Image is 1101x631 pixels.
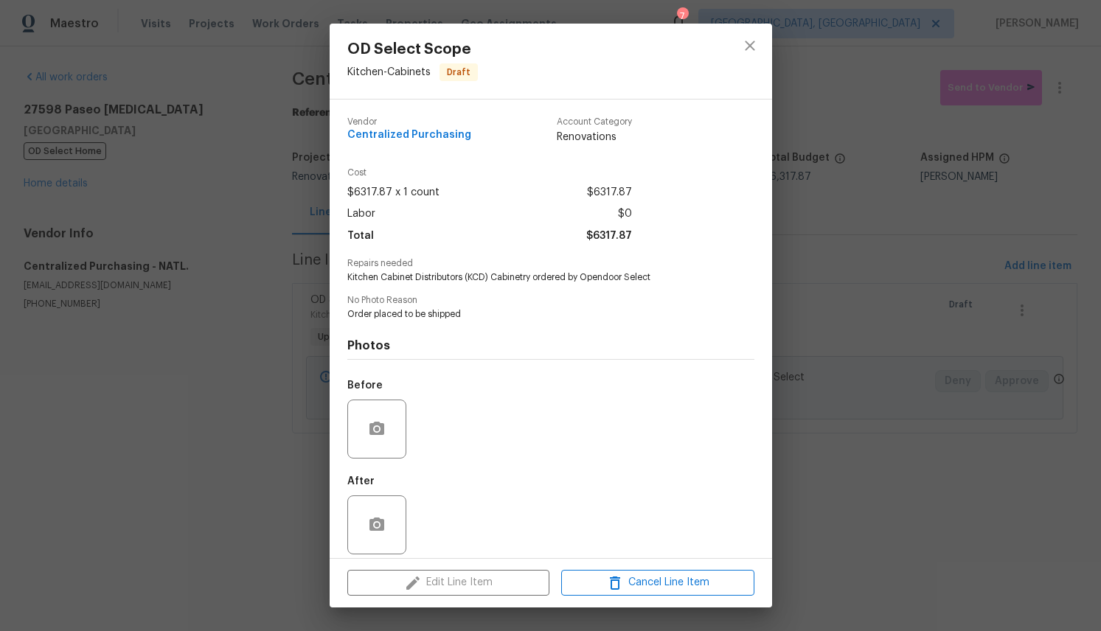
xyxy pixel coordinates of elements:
span: $0 [618,203,632,225]
button: Cancel Line Item [561,570,754,596]
span: $6317.87 x 1 count [347,182,440,203]
span: No Photo Reason [347,296,754,305]
h5: After [347,476,375,487]
span: Repairs needed [347,259,754,268]
span: Renovations [557,130,632,144]
span: Vendor [347,117,471,127]
span: $6317.87 [586,226,632,247]
h4: Photos [347,338,754,353]
span: Cost [347,168,632,178]
span: Kitchen - Cabinets [347,67,431,77]
span: Cancel Line Item [566,574,750,592]
span: Account Category [557,117,632,127]
button: close [732,28,768,63]
div: 7 [677,9,687,24]
span: Centralized Purchasing [347,130,471,141]
span: Kitchen Cabinet Distributors (KCD) Cabinetry ordered by Opendoor Select [347,271,714,284]
span: Total [347,226,374,247]
span: $6317.87 [587,182,632,203]
h5: Before [347,380,383,391]
span: Draft [441,65,476,80]
span: Labor [347,203,375,225]
span: OD Select Scope [347,41,478,57]
span: Order placed to be shipped [347,308,714,321]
